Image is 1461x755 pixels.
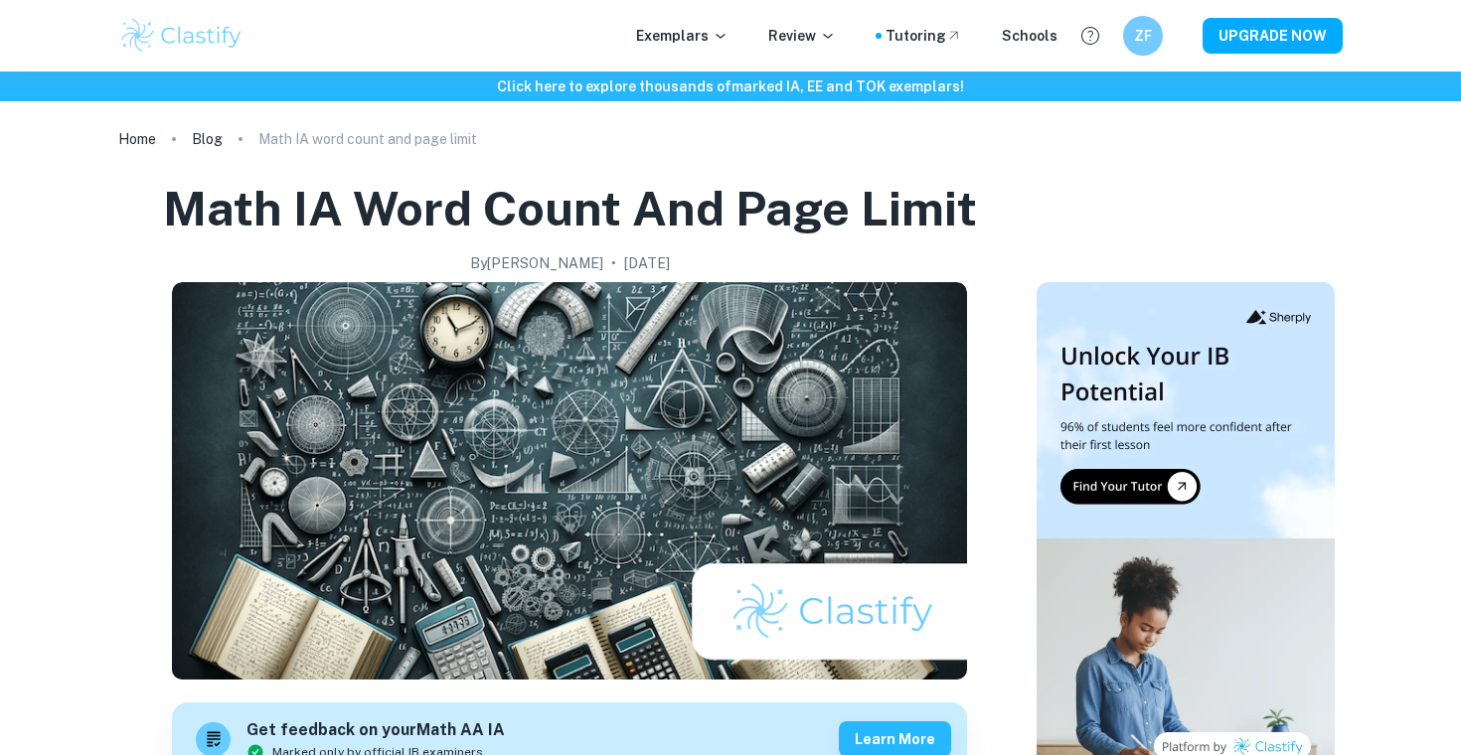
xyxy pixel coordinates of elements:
[118,125,156,153] a: Home
[1132,25,1155,47] h6: ZF
[163,177,977,240] h1: Math IA word count and page limit
[611,252,616,274] p: •
[246,718,505,743] h6: Get feedback on your Math AA IA
[1073,19,1107,53] button: Help and Feedback
[192,125,223,153] a: Blog
[636,25,729,47] p: Exemplars
[1123,16,1163,56] button: ZF
[172,282,967,679] img: Math IA word count and page limit cover image
[4,75,1457,97] h6: Click here to explore thousands of marked IA, EE and TOK exemplars !
[118,16,244,56] img: Clastify logo
[258,128,477,150] p: Math IA word count and page limit
[1203,18,1343,54] button: UPGRADE NOW
[1002,25,1057,47] a: Schools
[886,25,962,47] a: Tutoring
[624,252,670,274] h2: [DATE]
[768,25,836,47] p: Review
[470,252,603,274] h2: By [PERSON_NAME]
